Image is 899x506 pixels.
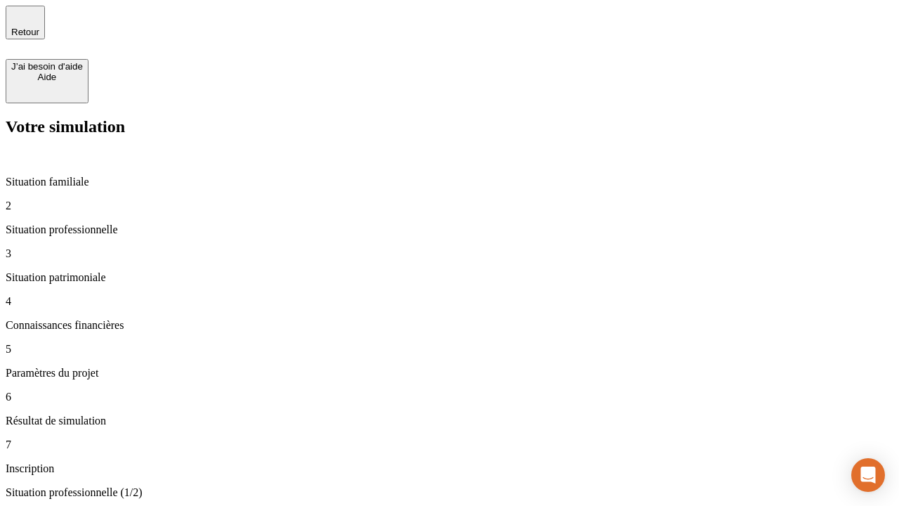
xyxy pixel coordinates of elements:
button: Retour [6,6,45,39]
p: Situation professionnelle [6,223,893,236]
p: 4 [6,295,893,308]
p: Situation patrimoniale [6,271,893,284]
div: Open Intercom Messenger [851,458,885,492]
span: Retour [11,27,39,37]
p: 6 [6,391,893,403]
p: Situation familiale [6,176,893,188]
p: 7 [6,439,893,451]
h2: Votre simulation [6,117,893,136]
p: 5 [6,343,893,356]
p: 3 [6,247,893,260]
p: Résultat de simulation [6,415,893,427]
div: Aide [11,72,83,82]
p: Situation professionnelle (1/2) [6,486,893,499]
button: J’ai besoin d'aideAide [6,59,88,103]
p: 2 [6,200,893,212]
p: Inscription [6,462,893,475]
div: J’ai besoin d'aide [11,61,83,72]
p: Paramètres du projet [6,367,893,379]
p: Connaissances financières [6,319,893,332]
